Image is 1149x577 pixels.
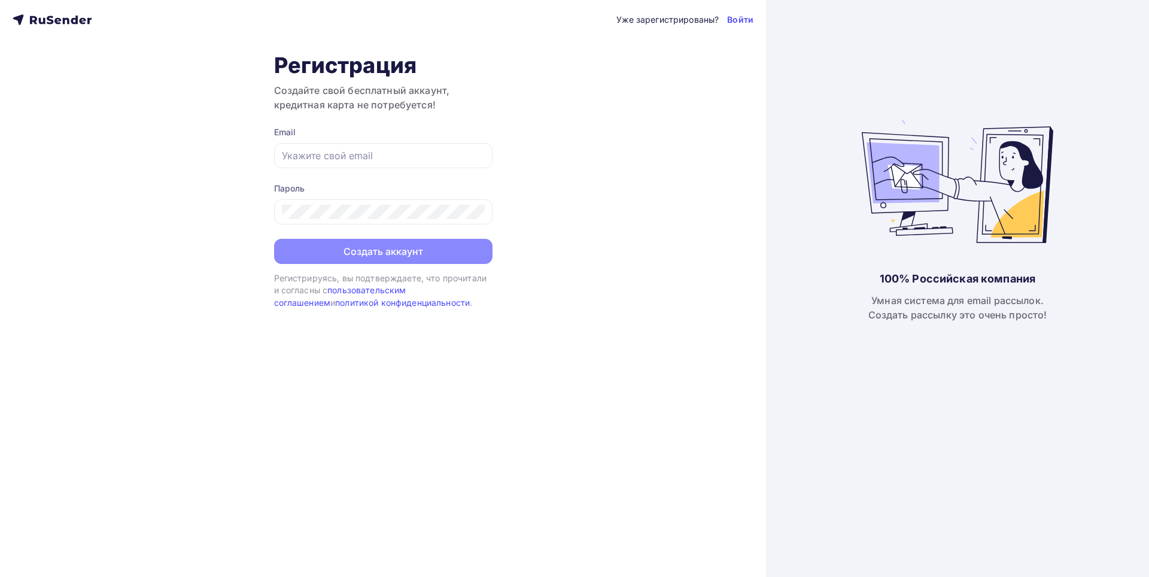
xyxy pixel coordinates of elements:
div: Регистрируясь, вы подтверждаете, что прочитали и согласны с и . [274,272,493,309]
div: Email [274,126,493,138]
div: Умная система для email рассылок. Создать рассылку это очень просто! [868,293,1047,322]
h1: Регистрация [274,52,493,78]
a: политикой конфиденциальности [335,297,470,308]
div: Уже зарегистрированы? [616,14,719,26]
a: Войти [727,14,753,26]
input: Укажите свой email [282,148,485,163]
h3: Создайте свой бесплатный аккаунт, кредитная карта не потребуется! [274,83,493,112]
div: Пароль [274,183,493,195]
button: Создать аккаунт [274,239,493,264]
a: пользовательским соглашением [274,285,406,307]
div: 100% Российская компания [880,272,1035,286]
